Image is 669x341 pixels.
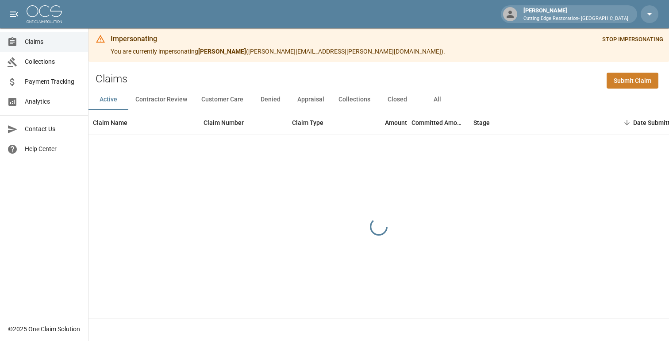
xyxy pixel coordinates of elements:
span: Analytics [25,97,81,106]
p: Cutting Edge Restoration- [GEOGRAPHIC_DATA] [523,15,628,23]
button: Contractor Review [128,89,194,110]
div: dynamic tabs [88,89,669,110]
div: Claim Number [204,110,244,135]
span: Collections [25,57,81,66]
button: open drawer [5,5,23,23]
button: Denied [250,89,290,110]
a: Submit Claim [607,73,658,89]
span: Payment Tracking [25,77,81,86]
strong: [PERSON_NAME] [198,48,246,55]
div: Stage [469,110,602,135]
button: All [417,89,457,110]
div: [PERSON_NAME] [520,6,632,22]
div: Amount [385,110,407,135]
span: Claims [25,37,81,46]
span: Contact Us [25,124,81,134]
div: Claim Number [199,110,288,135]
div: Claim Type [288,110,354,135]
div: Committed Amount [411,110,465,135]
button: Active [88,89,128,110]
div: © 2025 One Claim Solution [8,325,80,333]
div: Impersonating [111,34,445,44]
div: Committed Amount [411,110,469,135]
button: Sort [621,116,633,129]
button: Collections [331,89,377,110]
img: ocs-logo-white-transparent.png [27,5,62,23]
div: Claim Name [93,110,127,135]
button: Closed [377,89,417,110]
button: STOP IMPERSONATING [600,33,665,46]
div: Stage [473,110,490,135]
button: Appraisal [290,89,331,110]
span: Help Center [25,144,81,154]
button: Customer Care [194,89,250,110]
h2: Claims [96,73,127,85]
div: You are currently impersonating ( [PERSON_NAME][EMAIL_ADDRESS][PERSON_NAME][DOMAIN_NAME] ). [111,31,445,59]
div: Claim Type [292,110,323,135]
div: Claim Name [88,110,199,135]
div: Amount [354,110,411,135]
